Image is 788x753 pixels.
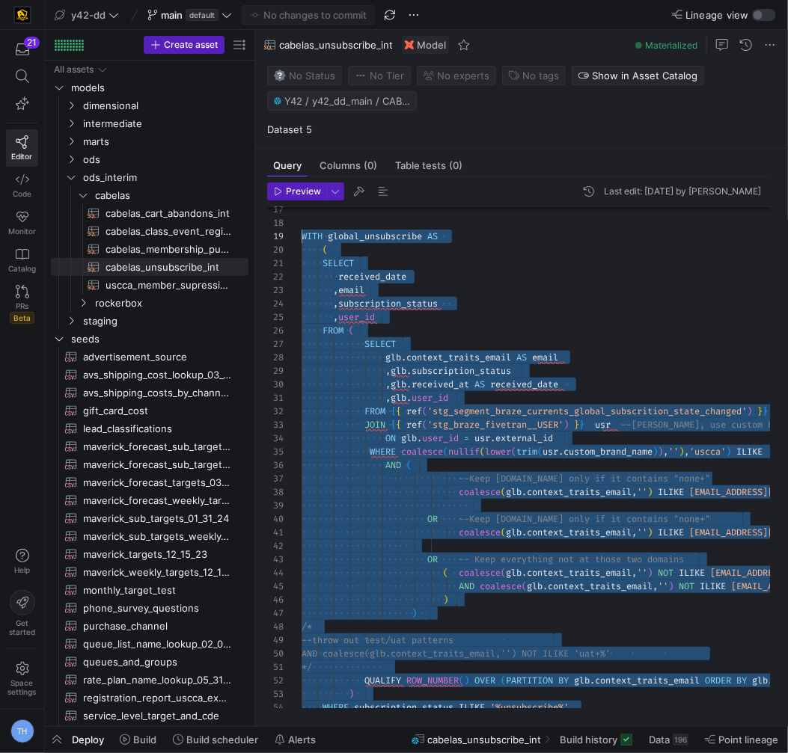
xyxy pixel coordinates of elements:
span: ( [406,459,412,471]
span: No tags [522,70,559,82]
div: Press SPACE to select this row. [51,150,248,168]
button: Show in Asset Catalog [572,66,704,85]
span: Editor [12,152,33,161]
span: No Tier [355,70,404,82]
span: , [385,378,391,390]
span: default [186,9,219,21]
span: glb [391,392,406,404]
span: ( [501,486,506,498]
a: maverick_forecast_sub_targets_weekly_03_25_24​​​​​​ [51,455,248,473]
span: subscription_status [412,365,511,377]
div: 31 [267,391,284,405]
div: Press SPACE to select this row. [51,168,248,186]
span: --Keep [DOMAIN_NAME] only if it contains "none+" [459,473,710,485]
span: trim [516,446,537,458]
span: ) [563,419,569,431]
span: ) [726,446,731,458]
span: external_id [495,432,553,444]
span: received_at [412,378,469,390]
a: maverick_sub_targets_01_31_24​​​​​​ [51,509,248,527]
span: ) [647,526,653,538]
span: , [333,298,338,310]
span: avs_shipping_costs_by_channel_04_11_24​​​​​​ [83,384,231,402]
div: 21 [267,256,284,270]
span: FROM [323,325,343,336]
span: received_date [490,378,558,390]
span: gift_card_cost​​​​​​ [83,402,231,419]
div: 37 [267,472,284,485]
a: rate_plan_name_lookup_05_31_23​​​​​​ [51,671,248,689]
span: intermediate [83,115,246,132]
span: Monitor [8,227,36,236]
span: coalesce [459,526,501,538]
div: Press SPACE to select this row. [51,79,248,96]
span: context_traits_email [406,351,511,363]
a: advertisement_source​​​​​​ [51,348,248,366]
a: maverick_forecast_weekly_targets_03_25_24​​​​​​ [51,491,248,509]
div: Press SPACE to select this row. [51,96,248,114]
span: AS [516,351,527,363]
span: Query [273,161,302,170]
span: Table tests [395,161,462,170]
span: Catalog [8,264,36,273]
a: Monitor [6,204,38,242]
span: JOIN [364,419,385,431]
span: FROM [364,405,385,417]
div: Press SPACE to select this row. [51,204,248,222]
a: https://storage.googleapis.com/y42-prod-data-exchange/images/uAsz27BndGEK0hZWDFeOjoxA7jCwgK9jE472... [6,2,38,28]
div: 26 [267,324,284,337]
a: Catalog [6,242,38,279]
span: Build [133,734,156,746]
span: maverick_targets_12_15_23​​​​​​ [83,546,231,563]
span: glb [391,365,406,377]
span: Build scheduler [186,734,258,746]
span: glb [401,432,417,444]
div: Press SPACE to select this row. [51,61,248,79]
div: Press SPACE to select this row. [51,240,248,258]
span: '' [668,446,679,458]
span: ) [658,446,663,458]
button: Getstarted [6,584,38,642]
button: No statusNo Status [267,66,342,85]
span: ON [385,432,396,444]
button: Help [6,542,38,581]
span: cabelas_membership_purchase_int​​​​​​​​​​ [106,241,231,258]
span: ( [422,405,427,417]
button: No tierNo Tier [348,66,411,85]
div: 20 [267,243,284,256]
button: Point lineage [698,727,785,752]
span: Alerts [288,734,316,746]
span: user_id [412,392,448,404]
span: monthly_target_test​​​​​​ [83,582,231,599]
span: custom_brand_name [563,446,653,458]
span: (0) [449,161,462,170]
span: uscca_member_supression_int​​​​​​​​​​ [106,277,231,294]
div: Press SPACE to select this row. [51,419,248,437]
div: 36 [267,458,284,472]
a: cabelas_cart_abandons_int​​​​​​​​​​ [51,204,248,222]
img: https://storage.googleapis.com/y42-prod-data-exchange/images/uAsz27BndGEK0hZWDFeOjoxA7jCwgK9jE472... [15,7,30,22]
div: Press SPACE to select this row. [51,402,248,419]
div: 34 [267,431,284,445]
span: ( [537,446,543,458]
span: ( [501,526,506,538]
span: usr [543,446,558,458]
span: maverick_sub_targets_01_31_24​​​​​​ [83,510,231,527]
span: ( [349,325,354,336]
span: subscription_status [338,298,438,310]
span: ) [747,405,752,417]
span: WITH [302,230,323,242]
span: glb [506,526,522,538]
div: Press SPACE to select this row. [51,222,248,240]
span: No expert s [437,70,489,82]
span: (0) [364,161,377,170]
span: queues_and_groups​​​​​​ [83,654,231,671]
div: 41 [267,526,284,539]
span: glb [385,351,401,363]
div: 30 [267,378,284,391]
span: Data [649,734,670,746]
span: received_date [338,271,406,283]
span: ( [443,446,448,458]
span: } [574,419,579,431]
span: Show in Asset Catalog [592,70,697,82]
